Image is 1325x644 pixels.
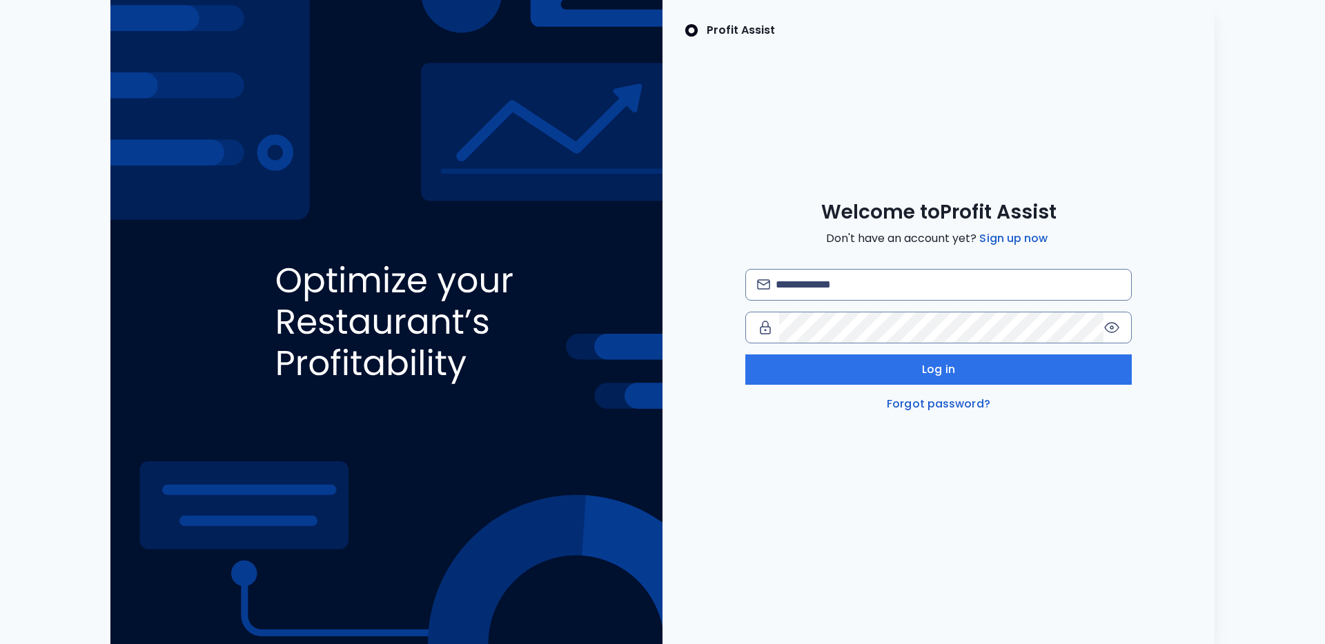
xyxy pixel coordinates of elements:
[821,200,1057,225] span: Welcome to Profit Assist
[745,354,1132,385] button: Log in
[922,361,955,378] span: Log in
[685,22,698,39] img: SpotOn Logo
[976,230,1050,247] a: Sign up now
[757,279,770,290] img: email
[884,396,993,412] a: Forgot password?
[826,230,1050,247] span: Don't have an account yet?
[707,22,775,39] p: Profit Assist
